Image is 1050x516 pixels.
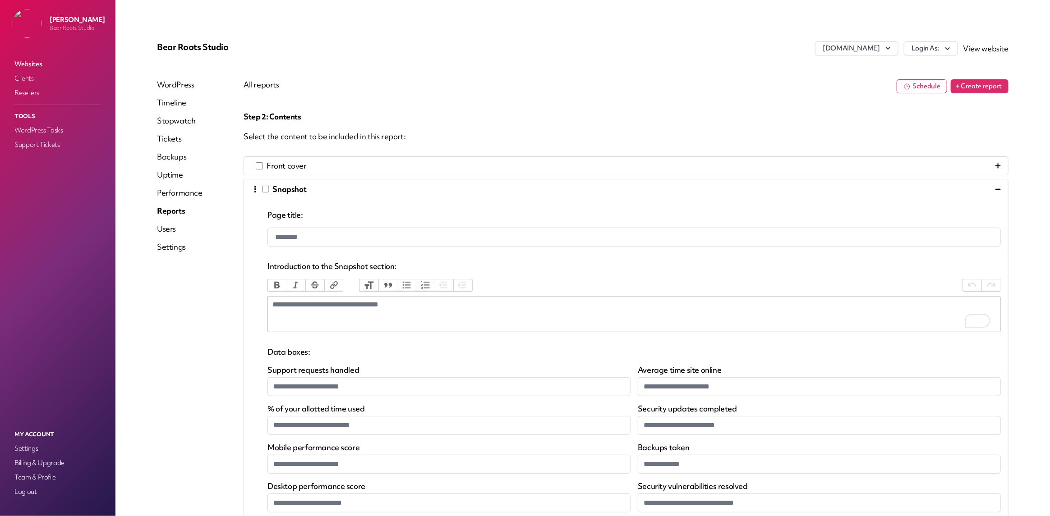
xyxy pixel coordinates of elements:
[157,115,203,126] a: Stopwatch
[287,279,306,291] button: Italic
[157,79,203,90] a: WordPress
[267,481,631,492] label: Desktop performance score
[13,457,103,469] a: Billing & Upgrade
[244,111,1009,122] p: Step 2: Contents
[157,187,203,198] a: Performance
[244,79,279,90] button: All reports
[267,160,307,171] span: Front cover
[273,184,307,195] span: Snapshot
[13,471,103,484] a: Team & Profile
[244,131,1009,142] p: Select the content to be included in this report:
[157,242,203,252] a: Settings
[324,279,343,291] button: Link
[13,72,103,85] a: Clients
[397,279,416,291] button: Bullets
[13,138,103,151] a: Support Tickets
[157,151,203,162] a: Backups
[13,110,103,122] p: Tools
[157,41,441,52] p: Bear Roots Studio
[13,442,103,455] a: Settings
[13,429,103,440] p: My Account
[251,183,259,195] div: ⋮
[267,403,631,414] label: % of your allotted time used
[305,279,324,291] button: Strikethrough
[638,403,1001,414] label: Security updates completed
[267,442,631,453] label: Mobile performance score
[416,279,435,291] button: Numbers
[963,279,982,291] button: Undo
[435,279,454,291] button: Decrease Level
[13,124,103,137] a: WordPress Tasks
[13,58,103,70] a: Websites
[157,205,203,216] a: Reports
[267,261,1001,272] p: Introduction to the Snapshot section:
[157,97,203,108] a: Timeline
[815,41,898,55] button: [DOMAIN_NAME]
[951,79,1009,93] button: + Create report
[897,79,947,93] button: Schedule
[13,87,103,99] a: Resellers
[267,210,1001,220] p: Page title:
[963,43,1009,54] a: View website
[157,224,203,234] a: Users
[638,481,1001,492] label: Security vulnerabilities resolved
[157,169,203,180] a: Uptime
[638,365,1001,375] label: Average time site online
[638,442,1001,453] label: Backups taken
[50,24,105,32] p: Bear Roots Studio
[981,279,1000,291] button: Redo
[268,279,287,291] button: Bold
[157,133,203,144] a: Tickets
[378,279,397,291] button: Quote
[13,485,103,498] a: Log out
[904,41,958,55] button: Login As:
[453,279,472,291] button: Increase Level
[267,296,1001,332] trix-editor: To enrich screen reader interactions, please activate Accessibility in Grammarly extension settings
[50,15,105,24] p: [PERSON_NAME]
[267,365,631,375] label: Support requests handled
[359,279,378,291] button: Heading
[267,347,1001,357] p: Data boxes:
